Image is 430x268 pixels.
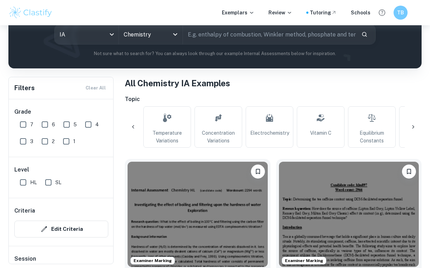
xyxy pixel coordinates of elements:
[402,165,416,179] button: Bookmark
[14,207,35,215] h6: Criteria
[128,162,268,267] img: Chemistry IA example thumbnail: What is the effect of boiling in 100°C a
[14,221,108,237] button: Edit Criteria
[310,129,332,137] span: Vitamin C
[30,179,37,186] span: HL
[351,129,393,145] span: Equilibrium Constants
[30,138,33,145] span: 3
[310,9,337,16] a: Tutoring
[125,95,422,103] h6: Topic
[282,257,326,264] span: Examiner Marking
[250,129,289,137] span: Electrochemistry
[183,25,356,44] input: E.g. enthalpy of combustion, Winkler method, phosphate and temperature...
[359,28,370,40] button: Search
[131,257,175,264] span: Examiner Marking
[14,83,35,93] h6: Filters
[52,138,55,145] span: 2
[14,50,416,57] p: Not sure what to search for? You can always look through our example Internal Assessments below f...
[55,179,61,186] span: SL
[376,7,388,19] button: Help and Feedback
[170,29,180,39] button: Open
[394,6,408,20] button: TB
[55,25,118,44] div: IA
[14,108,108,116] h6: Grade
[397,9,405,16] h6: TB
[279,162,419,267] img: Chemistry IA example thumbnail: How does the source of caffeine (Lipton
[125,77,422,89] h1: All Chemistry IA Examples
[351,9,370,16] a: Schools
[222,9,254,16] p: Exemplars
[146,129,188,145] span: Temperature Variations
[74,121,77,128] span: 5
[52,121,55,128] span: 6
[268,9,292,16] p: Review
[95,121,99,128] span: 4
[73,138,75,145] span: 1
[8,6,53,20] img: Clastify logo
[30,121,33,128] span: 7
[198,129,239,145] span: Concentration Variations
[251,165,265,179] button: Bookmark
[14,166,108,174] h6: Level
